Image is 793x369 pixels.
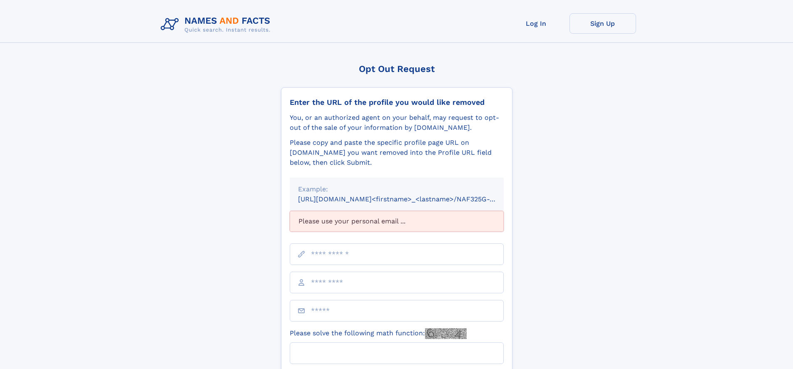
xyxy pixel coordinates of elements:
img: Logo Names and Facts [157,13,277,36]
div: Opt Out Request [281,64,512,74]
div: Please use your personal email ... [290,211,504,232]
small: [URL][DOMAIN_NAME]<firstname>_<lastname>/NAF325G-xxxxxxxx [298,195,520,203]
label: Please solve the following math function: [290,328,467,339]
div: Enter the URL of the profile you would like removed [290,98,504,107]
div: Example: [298,184,495,194]
div: You, or an authorized agent on your behalf, may request to opt-out of the sale of your informatio... [290,113,504,133]
a: Sign Up [569,13,636,34]
div: Please copy and paste the specific profile page URL on [DOMAIN_NAME] you want removed into the Pr... [290,138,504,168]
a: Log In [503,13,569,34]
